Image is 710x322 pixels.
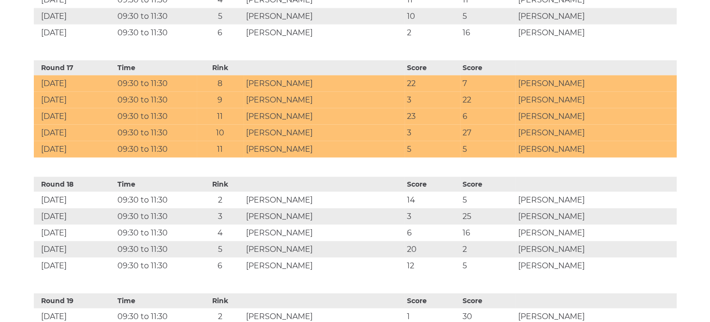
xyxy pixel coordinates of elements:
td: [PERSON_NAME] [244,225,405,241]
td: [DATE] [34,25,116,41]
td: 09:30 to 11:30 [115,75,197,92]
td: 7 [460,75,516,92]
td: 09:30 to 11:30 [115,8,197,25]
td: 23 [405,108,460,125]
td: 5 [405,141,460,158]
td: [DATE] [34,208,116,225]
th: Round 17 [34,60,116,75]
td: [PERSON_NAME] [515,75,676,92]
td: 27 [460,125,516,141]
td: [PERSON_NAME] [244,92,405,108]
td: [DATE] [34,258,116,274]
td: 09:30 to 11:30 [115,141,197,158]
td: 22 [405,75,460,92]
td: 09:30 to 11:30 [115,92,197,108]
td: 12 [405,258,460,274]
td: 6 [405,225,460,241]
td: [PERSON_NAME] [244,8,405,25]
td: 11 [197,108,244,125]
td: 20 [405,241,460,258]
td: [DATE] [34,192,116,208]
td: 3 [405,125,460,141]
td: [PERSON_NAME] [515,108,676,125]
td: [DATE] [34,141,116,158]
td: [PERSON_NAME] [244,208,405,225]
td: [DATE] [34,75,116,92]
td: 09:30 to 11:30 [115,225,197,241]
td: 9 [197,92,244,108]
td: [PERSON_NAME] [244,241,405,258]
td: [PERSON_NAME] [515,8,676,25]
td: 09:30 to 11:30 [115,208,197,225]
td: 10 [197,125,244,141]
td: 5 [197,241,244,258]
td: [PERSON_NAME] [515,258,676,274]
th: Score [405,177,460,192]
td: [PERSON_NAME] [515,141,676,158]
td: 10 [405,8,460,25]
td: 6 [197,258,244,274]
td: 2 [460,241,516,258]
td: [PERSON_NAME] [515,225,676,241]
td: 16 [460,25,516,41]
td: [PERSON_NAME] [515,192,676,208]
td: [PERSON_NAME] [515,241,676,258]
td: 3 [405,92,460,108]
td: [PERSON_NAME] [244,141,405,158]
td: 6 [197,25,244,41]
td: 16 [460,225,516,241]
td: 5 [197,8,244,25]
td: [PERSON_NAME] [244,192,405,208]
td: [PERSON_NAME] [244,258,405,274]
td: [PERSON_NAME] [244,75,405,92]
td: 4 [197,225,244,241]
td: 25 [460,208,516,225]
th: Score [460,177,516,192]
td: 09:30 to 11:30 [115,108,197,125]
th: Rink [197,177,244,192]
th: Score [405,60,460,75]
td: [PERSON_NAME] [244,125,405,141]
td: 8 [197,75,244,92]
th: Time [115,177,197,192]
th: Score [405,293,460,308]
td: 09:30 to 11:30 [115,25,197,41]
td: [PERSON_NAME] [244,25,405,41]
td: 5 [460,141,516,158]
td: 09:30 to 11:30 [115,192,197,208]
td: 14 [405,192,460,208]
td: [DATE] [34,225,116,241]
th: Score [460,293,516,308]
td: [PERSON_NAME] [515,25,676,41]
td: 5 [460,8,516,25]
td: 22 [460,92,516,108]
th: Round 19 [34,293,116,308]
td: 2 [405,25,460,41]
td: 09:30 to 11:30 [115,125,197,141]
th: Score [460,60,516,75]
td: [PERSON_NAME] [515,125,676,141]
td: [DATE] [34,8,116,25]
td: [DATE] [34,92,116,108]
td: 3 [197,208,244,225]
td: 3 [405,208,460,225]
th: Rink [197,60,244,75]
td: 09:30 to 11:30 [115,258,197,274]
td: [DATE] [34,108,116,125]
td: [PERSON_NAME] [244,108,405,125]
td: 5 [460,192,516,208]
td: [PERSON_NAME] [515,208,676,225]
th: Time [115,293,197,308]
td: 6 [460,108,516,125]
th: Time [115,60,197,75]
td: 11 [197,141,244,158]
td: [PERSON_NAME] [515,92,676,108]
td: 2 [197,192,244,208]
th: Rink [197,293,244,308]
td: [DATE] [34,241,116,258]
td: [DATE] [34,125,116,141]
td: 09:30 to 11:30 [115,241,197,258]
td: 5 [460,258,516,274]
th: Round 18 [34,177,116,192]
